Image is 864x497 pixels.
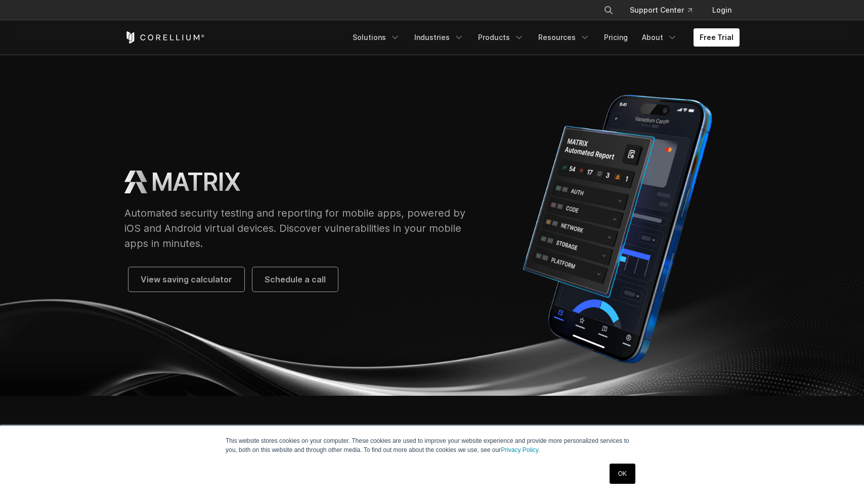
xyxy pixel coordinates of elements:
[532,28,596,47] a: Resources
[704,1,740,19] a: Login
[472,28,530,47] a: Products
[591,1,740,19] div: Navigation Menu
[636,28,683,47] a: About
[347,28,740,47] div: Navigation Menu
[501,446,540,453] a: Privacy Policy.
[408,28,470,47] a: Industries
[495,87,740,371] img: Corellium MATRIX automated report on iPhone showing app vulnerability test results across securit...
[347,28,406,47] a: Solutions
[124,31,205,44] a: Corellium Home
[124,171,147,193] img: MATRIX Logo
[265,273,326,285] span: Schedule a call
[610,464,635,484] a: OK
[694,28,740,47] a: Free Trial
[124,205,475,251] p: Automated security testing and reporting for mobile apps, powered by iOS and Android virtual devi...
[622,1,700,19] a: Support Center
[128,267,244,292] a: View saving calculator
[599,1,618,19] button: Search
[252,267,338,292] a: Schedule a call
[226,436,638,454] p: This website stores cookies on your computer. These cookies are used to improve your website expe...
[598,28,634,47] a: Pricing
[151,167,240,197] h1: MATRIX
[141,273,232,285] span: View saving calculator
